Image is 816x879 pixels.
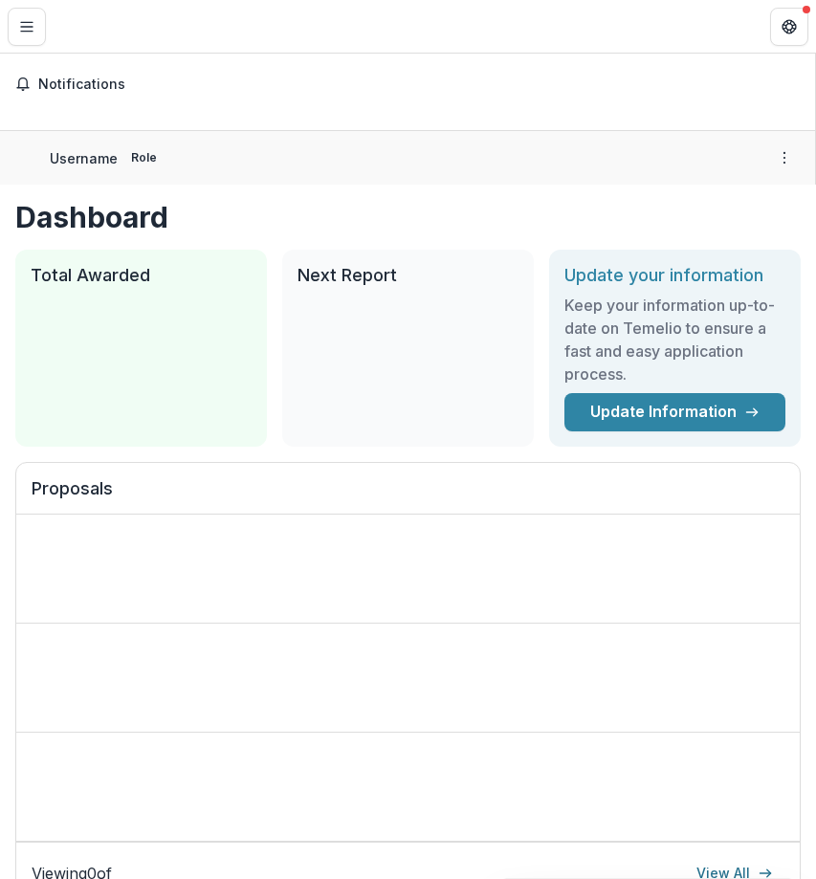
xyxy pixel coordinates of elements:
[298,265,518,286] h2: Next Report
[8,8,46,46] button: Toggle Menu
[8,69,807,99] button: Notifications
[770,8,808,46] button: Get Help
[564,393,785,431] a: Update Information
[15,200,801,234] h1: Dashboard
[38,77,800,93] span: Notifications
[773,146,796,169] button: More
[50,148,118,168] p: Username
[564,294,785,385] h3: Keep your information up-to-date on Temelio to ensure a fast and easy application process.
[32,478,784,515] h2: Proposals
[564,265,785,286] h2: Update your information
[31,265,252,286] h2: Total Awarded
[125,149,163,166] p: Role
